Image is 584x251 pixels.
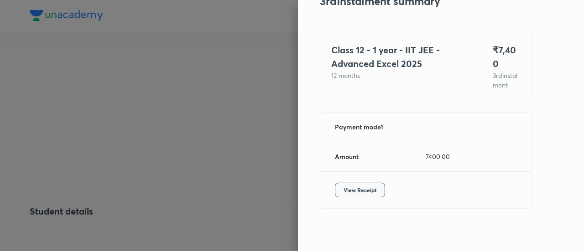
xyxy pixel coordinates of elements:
[335,123,426,131] div: Payment mode 1
[344,185,376,195] span: View Receipt
[331,43,471,71] h4: Class 12 - 1 year - IIT JEE - Advanced Excel 2025
[426,153,516,160] div: 7400.00
[493,43,520,71] h4: ₹ 7,400
[493,71,520,90] p: 3 rd instalment
[331,71,471,80] p: 12 months
[335,183,385,197] button: View Receipt
[335,153,426,160] div: Amount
